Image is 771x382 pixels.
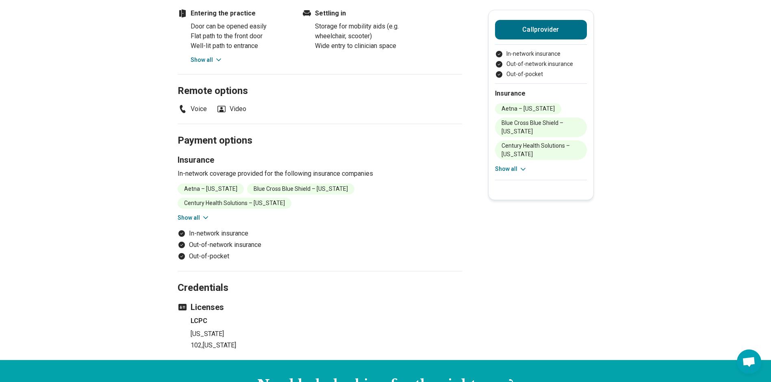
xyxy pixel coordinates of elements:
[178,65,462,98] h2: Remote options
[315,22,416,41] li: Storage for mobility aids (e.g. wheelchair, scooter)
[178,251,462,261] li: Out-of-pocket
[495,118,587,137] li: Blue Cross Blue Shield – [US_STATE]
[202,341,236,349] span: , [US_STATE]
[178,9,291,18] h4: Entering the practice
[302,9,416,18] h4: Settling in
[495,165,527,173] button: Show all
[495,140,587,160] li: Century Health Solutions – [US_STATE]
[178,169,462,179] p: In-network coverage provided for the following insurance companies
[191,31,291,41] li: Flat path to the front door
[495,89,587,98] h2: Insurance
[178,301,462,313] h3: Licenses
[495,60,587,68] li: Out-of-network insurance
[495,20,587,39] button: Callprovider
[178,229,462,261] ul: Payment options
[191,56,223,64] button: Show all
[191,316,462,326] h4: LCPC
[495,50,587,58] li: In-network insurance
[191,41,291,51] li: Well-lit path to entrance
[315,41,416,51] li: Wide entry to clinician space
[178,214,210,222] button: Show all
[178,262,462,295] h2: Credentials
[178,229,462,238] li: In-network insurance
[217,104,246,114] li: Video
[495,103,561,114] li: Aetna – [US_STATE]
[191,22,291,31] li: Door can be opened easily
[178,114,462,148] h2: Payment options
[178,240,462,250] li: Out-of-network insurance
[247,183,354,194] li: Blue Cross Blue Shield – [US_STATE]
[191,341,462,350] p: 102
[178,198,291,209] li: Century Health Solutions – [US_STATE]
[178,183,244,194] li: Aetna – [US_STATE]
[495,70,587,79] li: Out-of-pocket
[178,104,207,114] li: Voice
[191,329,462,339] p: [US_STATE]
[495,50,587,79] ul: Payment options
[178,154,462,166] h3: Insurance
[737,349,761,374] div: Open chat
